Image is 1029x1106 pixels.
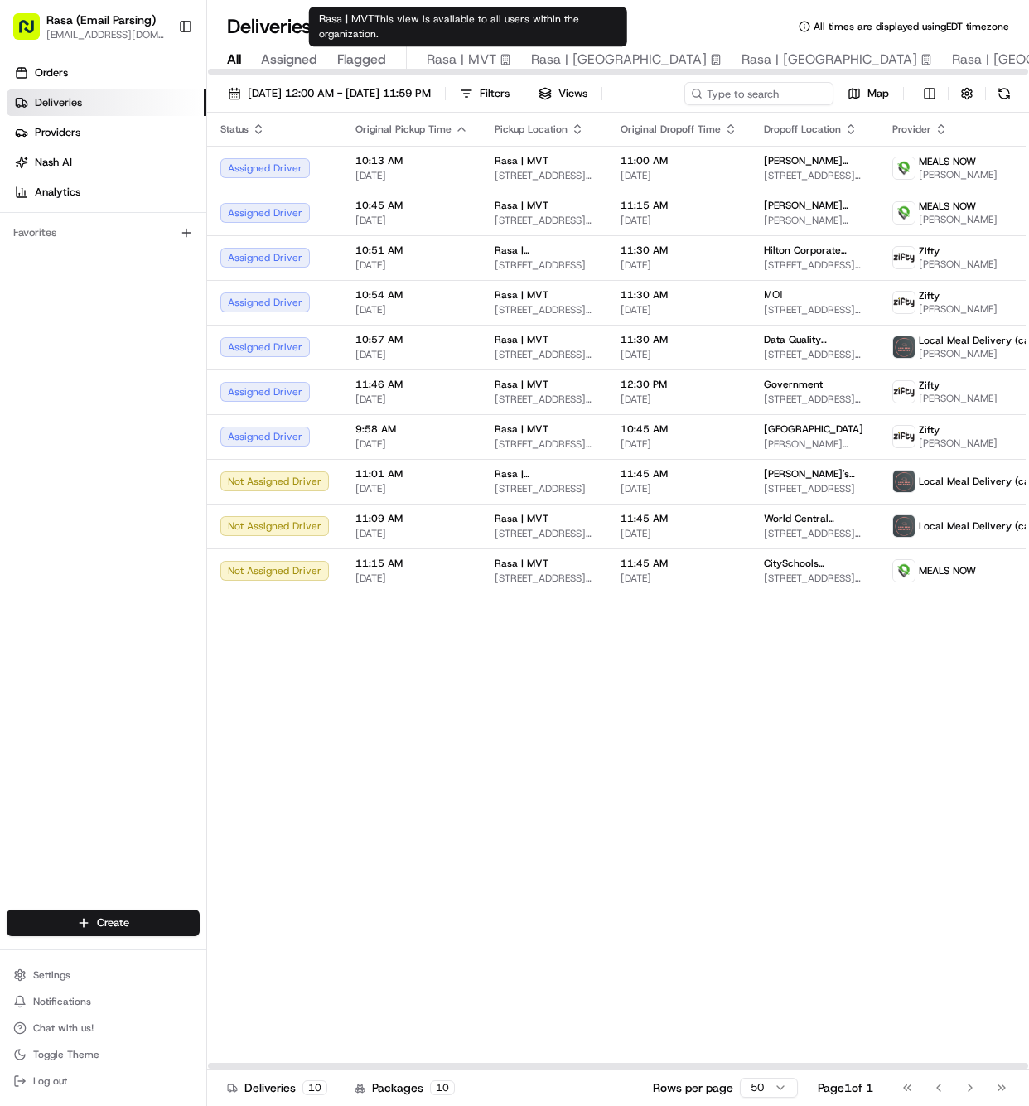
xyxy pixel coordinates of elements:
button: Refresh [993,82,1016,105]
span: [PERSON_NAME][GEOGRAPHIC_DATA] [764,154,866,167]
span: Original Dropoff Time [621,123,721,136]
span: 11:15 AM [355,557,468,570]
span: Original Pickup Time [355,123,452,136]
span: [PERSON_NAME] [919,437,998,450]
span: [DATE] [147,301,181,314]
span: [STREET_ADDRESS] [495,482,594,495]
div: Rasa | MVT [309,7,627,46]
span: Zifty [919,289,940,302]
span: Rasa | MVT [495,423,548,436]
span: Dropoff Location [764,123,841,136]
span: [STREET_ADDRESS] [764,482,866,495]
input: Clear [43,106,273,123]
span: Rasa | MVT [495,199,548,212]
div: 10 [302,1080,327,1095]
span: [GEOGRAPHIC_DATA] [764,423,863,436]
img: lmd_logo.png [893,336,915,358]
span: Government [764,378,823,391]
div: Deliveries [227,1079,327,1096]
button: [EMAIL_ADDRESS][DOMAIN_NAME] [46,28,165,41]
span: Filters [480,86,510,101]
span: [DATE] [621,572,737,585]
span: Create [97,915,129,930]
button: Filters [452,82,517,105]
span: World Central Kitchen [764,512,866,525]
span: ΜΟΙ [764,288,783,302]
span: Orders [35,65,68,80]
span: [STREET_ADDRESS][US_STATE][US_STATE] [764,572,866,585]
span: Rasa | [GEOGRAPHIC_DATA] [531,50,707,70]
span: Rasa | [GEOGRAPHIC_DATA] [742,50,917,70]
div: Past conversations [17,215,111,228]
span: MEALS NOW [919,155,976,168]
span: [PERSON_NAME] [919,258,998,271]
span: [STREET_ADDRESS][US_STATE] [495,214,594,227]
span: 11:45 AM [621,467,737,481]
img: zifty-logo-trans-sq.png [893,381,915,403]
span: [DATE] [621,303,737,316]
span: [DATE] [355,437,468,451]
span: 11:30 AM [621,244,737,257]
div: Packages [355,1079,455,1096]
span: [DATE] [355,303,468,316]
span: [DATE] [355,258,468,272]
a: Providers [7,119,206,146]
img: Liam S. [17,285,43,312]
img: 1736555255976-a54dd68f-1ca7-489b-9aae-adbdc363a1c4 [17,157,46,187]
span: [DATE] [355,214,468,227]
span: [PERSON_NAME] [919,213,998,226]
button: Settings [7,964,200,987]
span: Rasa | MVT [495,333,548,346]
img: Nash [17,16,50,49]
span: Hilton Corporate Office [764,244,866,257]
span: 11:45 AM [621,512,737,525]
a: Powered byPylon [117,409,200,423]
span: [DATE] [149,256,183,269]
a: Orders [7,60,206,86]
span: • [140,256,146,269]
span: API Documentation [157,369,266,386]
span: Rasa | MVT [495,378,548,391]
span: 11:15 AM [621,199,737,212]
span: Analytics [35,185,80,200]
span: [DATE] [621,258,737,272]
div: Start new chat [75,157,272,174]
span: 11:00 AM [621,154,737,167]
span: [STREET_ADDRESS][US_STATE] [495,437,594,451]
span: Rasa | MVT [427,50,496,70]
img: 9188753566659_6852d8bf1fb38e338040_72.png [35,157,65,187]
span: [PERSON_NAME][GEOGRAPHIC_DATA], [STREET_ADDRESS][US_STATE][US_STATE] [764,437,866,451]
button: Start new chat [282,162,302,182]
span: Zifty [919,379,940,392]
span: [STREET_ADDRESS][US_STATE] [495,303,594,316]
button: Rasa (Email Parsing) [46,12,156,28]
span: [DATE] [355,572,468,585]
span: Flagged [337,50,386,70]
span: [STREET_ADDRESS][US_STATE] [764,393,866,406]
span: [PERSON_NAME] Ventures [764,199,866,212]
span: [STREET_ADDRESS][US_STATE] [495,348,594,361]
img: Klarizel Pensader [17,240,43,267]
span: 10:13 AM [355,154,468,167]
span: Providers [35,125,80,140]
span: Zifty [919,423,940,437]
span: [STREET_ADDRESS] [495,258,594,272]
span: • [138,301,143,314]
span: 11:09 AM [355,512,468,525]
img: melas_now_logo.png [893,157,915,179]
span: Pickup Location [495,123,568,136]
span: 10:45 AM [355,199,468,212]
span: [DATE] [621,214,737,227]
span: Toggle Theme [33,1048,99,1061]
span: CitySchools Collaborative [764,557,866,570]
span: [STREET_ADDRESS][US_STATE] [495,572,594,585]
span: [STREET_ADDRESS][GEOGRAPHIC_DATA][STREET_ADDRESS][US_STATE][GEOGRAPHIC_DATA] [764,527,866,540]
a: Deliveries [7,89,206,116]
div: Favorites [7,220,200,246]
button: Map [840,82,896,105]
span: MEALS NOW [919,200,976,213]
span: Provider [892,123,931,136]
span: 12:30 PM [621,378,737,391]
span: Map [867,86,889,101]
